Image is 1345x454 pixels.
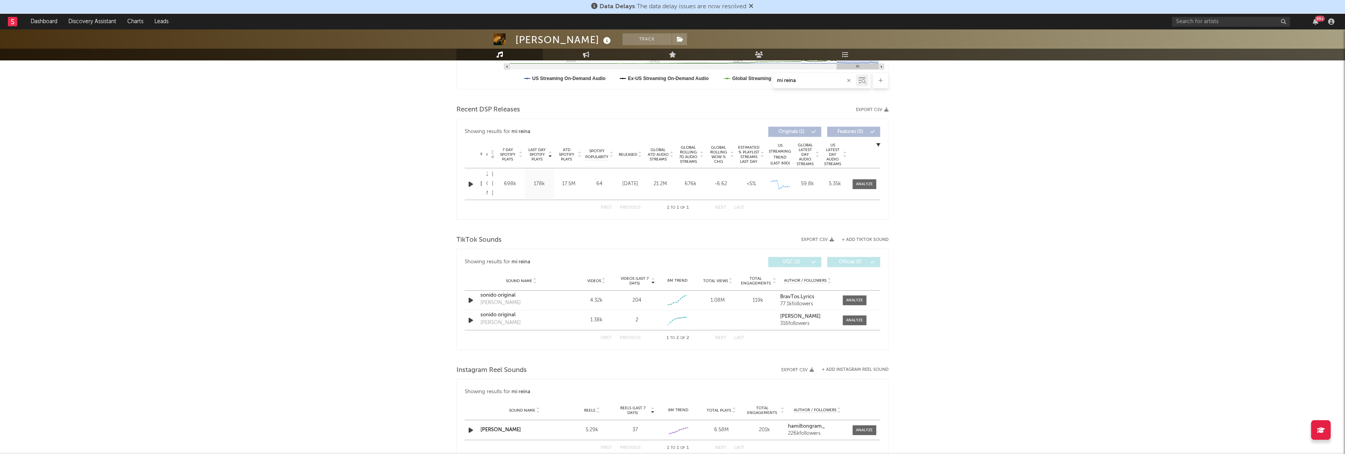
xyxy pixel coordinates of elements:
[801,237,834,242] button: Export CSV
[656,443,700,453] div: 1 1 1
[842,238,889,242] button: + Add TikTok Sound
[827,127,880,137] button: Features(0)
[707,408,731,413] span: Total Plays
[480,299,521,307] div: [PERSON_NAME]
[671,446,676,450] span: to
[149,14,174,29] a: Leads
[578,316,615,324] div: 1.38k
[586,148,609,160] span: Spotify Popularity
[480,292,563,299] div: sonido original
[556,180,582,188] div: 17.5M
[600,4,635,10] span: Data Delays
[586,180,613,188] div: 64
[745,406,780,415] span: Total Engagements
[781,321,835,326] div: 316 followers
[715,206,726,210] button: Next
[465,387,880,397] div: Showing results for
[659,278,696,284] div: 6M Trend
[512,387,531,397] div: mi reina
[671,206,676,210] span: to
[1313,18,1318,25] button: 99+
[823,143,842,166] span: US Latest Day Audio Streams
[681,446,685,450] span: of
[773,260,810,264] span: UGC ( 2 )
[616,406,650,415] span: Reels (last 7 days)
[832,129,869,134] span: Features ( 0 )
[63,14,122,29] a: Discovery Assistant
[486,170,488,198] div: 2025 Cigol Music Group, A Division of Globalatino Music Partners, in partnership with Elevate Rec...
[527,180,552,188] div: 178k
[681,336,685,340] span: of
[616,426,655,434] div: 37
[465,127,672,137] div: Showing results for
[600,4,747,10] span: : The data delay issues are now resolved
[740,297,777,304] div: 119k
[480,180,482,188] a: [PERSON_NAME]
[556,148,577,162] span: ATD Spotify Plays
[656,334,700,343] div: 1 2 2
[796,143,815,166] span: Global Latest Day Audio Streams
[773,78,856,84] input: Search by song name or URL
[25,14,63,29] a: Dashboard
[814,368,889,372] div: + Add Instagram Reel Sound
[619,276,651,286] span: Videos (last 7 days)
[788,431,847,436] div: 226k followers
[601,446,612,450] button: First
[497,148,518,162] span: 7 Day Spotify Plays
[506,279,532,283] span: Sound Name
[781,294,815,299] strong: BravTos.Lyrics
[465,257,672,267] div: Showing results for
[703,279,728,283] span: Total Views
[480,427,521,432] a: [PERSON_NAME]
[617,180,643,188] div: [DATE]
[492,170,493,198] div: [PERSON_NAME] [PERSON_NAME], [PERSON_NAME] [PERSON_NAME], Francisco [PERSON_NAME] [PERSON_NAME] [...
[584,408,595,413] span: Reels
[781,314,835,319] a: [PERSON_NAME]
[781,368,814,372] button: Export CSV
[480,151,482,157] div: Name
[708,145,729,164] span: Global Rolling WoW % Chg
[856,108,889,112] button: Export CSV
[659,407,698,413] div: 6M Trend
[623,33,672,45] button: Track
[678,145,699,164] span: Global Rolling 7D Audio Streams
[1172,17,1290,27] input: Search for artists
[781,314,821,319] strong: [PERSON_NAME]
[773,129,810,134] span: Originals ( 1 )
[527,148,548,162] span: Last Day Spotify Plays
[619,152,637,157] span: Released
[734,336,744,340] button: Last
[823,180,847,188] div: 5.35k
[671,336,675,340] span: to
[788,424,847,429] a: hamiltongram_
[620,446,641,450] button: Previous
[768,257,821,267] button: UGC(2)
[620,206,641,210] button: Previous
[647,180,674,188] div: 21.2M
[456,366,527,375] span: Instagram Reel Sounds
[788,424,825,429] strong: hamiltongram_
[480,311,563,319] a: sonido original
[822,368,889,372] button: + Add Instagram Reel Sound
[738,180,764,188] div: <5%
[832,260,869,264] span: Official ( 0 )
[781,294,835,300] a: BravTos.Lyrics
[681,206,685,210] span: of
[678,180,704,188] div: 676k
[794,408,836,413] span: Author / Followers
[768,127,821,137] button: Originals(1)
[749,4,754,10] span: Dismiss
[636,316,638,324] div: 2
[715,336,726,340] button: Next
[620,336,641,340] button: Previous
[572,426,612,434] div: 5.29k
[456,235,502,245] span: TikTok Sounds
[715,446,726,450] button: Next
[745,426,784,434] div: 201k
[647,148,669,162] span: Global ATD Audio Streams
[512,257,531,267] div: mi reina
[708,180,734,188] div: -6.62
[632,297,641,304] div: 204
